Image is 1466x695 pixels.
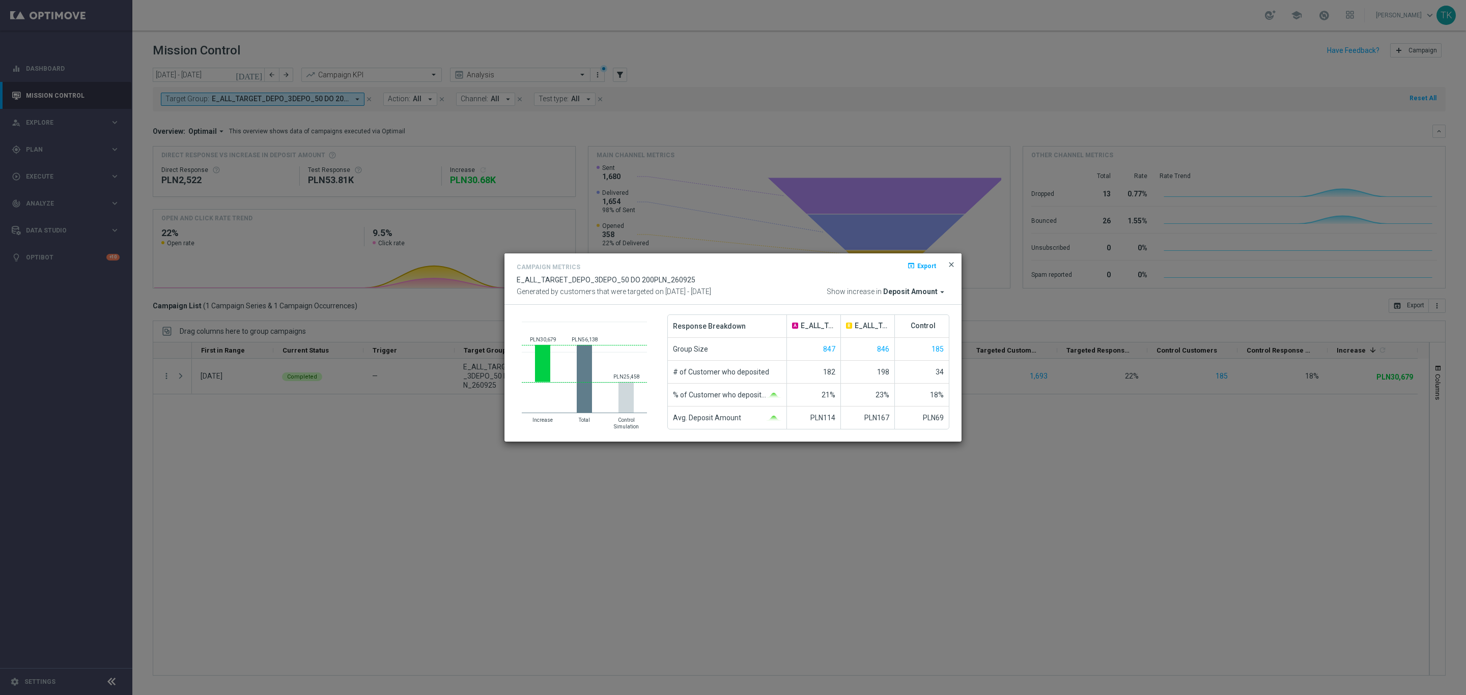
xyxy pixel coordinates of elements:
span: B [846,323,852,329]
span: Group Size [673,338,708,360]
span: 18% [930,391,944,399]
i: open_in_browser [907,262,915,270]
span: Avg. Deposit Amount [673,407,741,429]
span: [DATE] - [DATE] [665,287,711,296]
text: Control Simulation [614,417,639,429]
span: E_ALL_TARGET_DEPO_3DEPO_B_50 DO 200PLN_260925 [855,322,889,330]
span: PLN114 [810,414,835,422]
span: 198 [877,368,889,376]
span: % of Customer who deposited [673,384,766,406]
span: Deposit Amount [883,287,938,297]
span: close [947,260,955,269]
span: 182 [823,368,835,376]
span: E_ALL_TARGET_DEPO_3DEPO_50 DO 200PLN_260925 [517,276,695,284]
button: Deposit Amount arrow_drop_down [883,287,949,297]
span: 23% [876,391,889,399]
span: E_ALL_TARGET_DEPO_3DEPO_A_50 DO 200PLN_260925 [801,322,835,330]
span: Export [917,262,936,269]
span: 34 [936,368,944,376]
img: gaussianGreen.svg [766,393,781,398]
h4: Campaign Metrics [517,264,580,271]
span: Generated by customers that were targeted on [517,287,664,296]
img: gaussianGreen.svg [766,416,781,421]
span: Show unique customers [823,345,835,353]
span: Show unique customers [932,345,944,353]
span: 21% [822,391,835,399]
span: Response Breakdown [673,315,746,337]
span: # of Customer who deposited [673,361,769,383]
text: PLN30,679 [530,337,556,342]
text: Increase [532,417,553,423]
text: Total [578,417,590,423]
span: Control [911,322,936,330]
text: PLN56,138 [572,337,598,342]
text: PLN25,458 [613,374,640,380]
span: Show increase in [827,287,882,297]
button: open_in_browser Export [906,259,937,272]
span: A [792,323,798,329]
span: Show unique customers [877,345,889,353]
span: PLN69 [923,414,944,422]
span: PLN167 [864,414,889,422]
i: arrow_drop_down [938,287,947,297]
